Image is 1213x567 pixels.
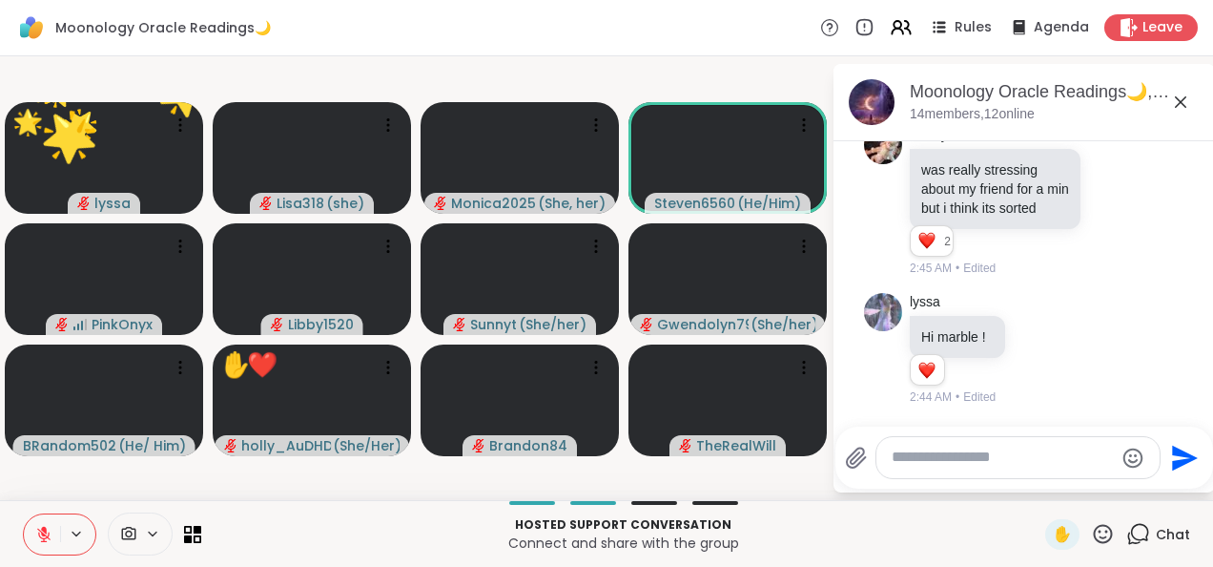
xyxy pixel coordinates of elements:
span: ( She, her ) [538,194,606,213]
img: https://sharewell-space-live.sfo3.digitaloceanspaces.com/user-generated/666f9ab0-b952-44c3-ad34-f... [864,293,902,331]
span: ( She/her ) [519,315,586,334]
span: audio-muted [271,318,284,331]
p: 14 members, 12 online [910,105,1035,124]
span: ( She/Her ) [333,436,400,455]
span: Edited [963,388,996,406]
p: Hi marble ! [921,327,994,346]
span: ( He/ Him ) [118,436,186,455]
span: audio-muted [472,439,485,452]
span: audio-muted [434,197,447,210]
span: Edited [963,260,996,277]
span: audio-muted [55,318,69,331]
div: 🌟 [12,104,43,141]
span: 2:45 AM [910,260,952,277]
span: ( She/her ) [750,315,815,334]
span: • [956,260,959,277]
img: https://sharewell-space-live.sfo3.digitaloceanspaces.com/user-generated/81ace702-265a-4776-a74a-6... [864,126,902,164]
button: Reactions: love [916,234,936,249]
button: 🌟 [5,72,134,201]
span: ✋ [1053,523,1072,546]
span: • [956,388,959,406]
span: Sunnyt [470,315,517,334]
img: Moonology Oracle Readings🌙, Sep 06 [849,79,894,125]
span: audio-muted [77,197,91,210]
span: audio-muted [640,318,653,331]
span: ( she ) [326,194,364,213]
button: 🌟 [21,66,71,115]
button: Reactions: love [916,363,936,378]
span: 2:44 AM [910,388,952,406]
span: audio-muted [224,439,237,452]
p: Hosted support conversation [213,516,1034,534]
span: Leave [1142,18,1182,37]
div: ❤️ [247,346,278,384]
button: Emoji picker [1121,447,1144,470]
span: Libby1520 [288,315,354,334]
span: Steven6560 [654,194,735,213]
span: Brandon84 [489,436,567,455]
span: audio-muted [453,318,466,331]
span: ( He/Him ) [737,194,801,213]
span: holly_AuDHD [241,436,331,455]
span: Chat [1156,525,1190,544]
textarea: Type your message [892,448,1114,468]
div: Reaction list [911,355,944,386]
span: Moonology Oracle Readings🌙 [55,18,271,37]
span: TheRealWill [696,436,776,455]
div: ✋ [220,346,251,384]
div: Reaction list [911,226,944,257]
span: Agenda [1034,18,1089,37]
span: 2 [944,233,953,250]
span: Gwendolyn79 [657,315,749,334]
a: lyssa [910,293,940,312]
span: Rules [955,18,992,37]
span: Monica2025 [451,194,536,213]
span: Lisa318 [277,194,324,213]
span: audio-muted [679,439,692,452]
p: Connect and share with the group [213,534,1034,553]
button: Send [1161,436,1203,479]
img: ShareWell Logomark [15,11,48,44]
span: BRandom502 [23,436,116,455]
div: Moonology Oracle Readings🌙, [DATE] [910,80,1200,104]
span: audio-muted [259,197,273,210]
p: was really stressing about my friend for a min but i think its sorted [921,160,1069,218]
span: lyssa [94,194,131,213]
span: PinkOnyx [92,315,153,334]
